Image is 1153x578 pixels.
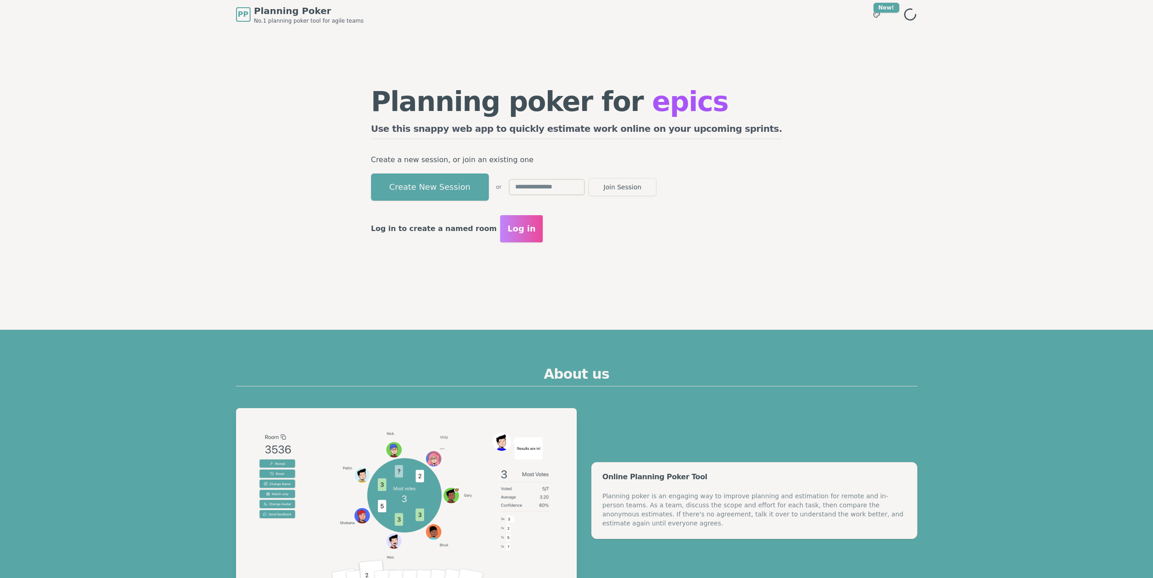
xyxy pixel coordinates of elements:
[371,154,782,166] p: Create a new session, or join an existing one
[496,183,502,191] span: or
[873,3,899,13] div: New!
[254,17,364,24] span: No.1 planning poker tool for agile teams
[254,5,364,17] span: Planning Poker
[371,173,489,201] button: Create New Session
[603,491,906,528] div: Planning poker is an engaging way to improve planning and estimation for remote and in-person tea...
[238,9,248,20] span: PP
[236,366,917,386] h2: About us
[371,88,782,115] h1: Planning poker for
[498,215,540,242] button: Log in
[371,222,497,235] p: Log in to create a named room
[603,473,906,481] div: Online Planning Poker Tool
[652,86,728,117] span: epics
[589,178,656,196] button: Join Session
[868,6,885,23] button: New!
[505,222,533,235] span: Log in
[236,5,364,24] a: PPPlanning PokerNo.1 planning poker tool for agile teams
[371,122,782,139] h2: Use this snappy web app to quickly estimate work online on your upcoming sprints.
